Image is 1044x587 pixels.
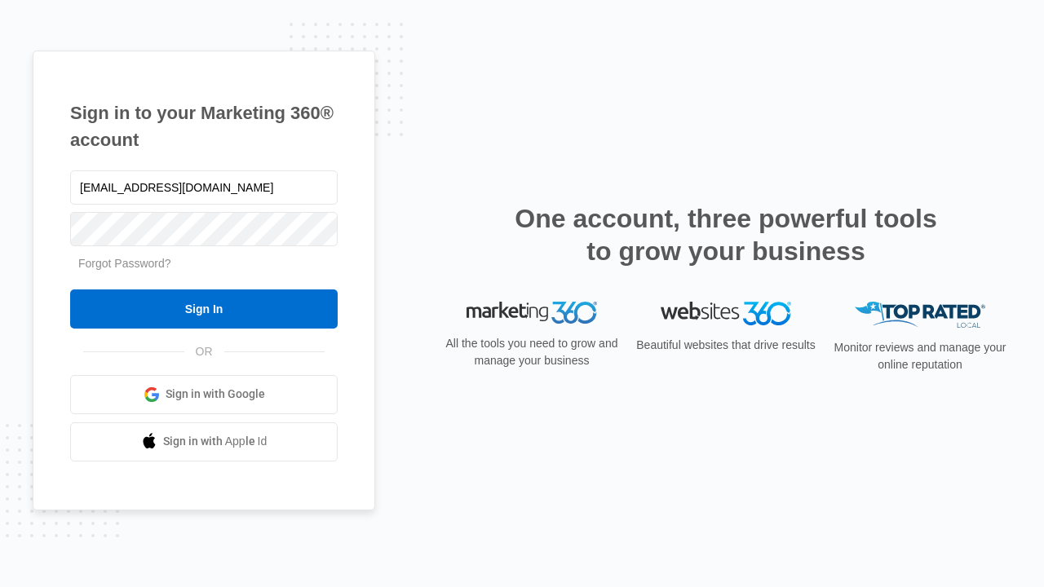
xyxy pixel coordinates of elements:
[635,337,817,354] p: Beautiful websites that drive results
[467,302,597,324] img: Marketing 360
[70,422,338,461] a: Sign in with Apple Id
[163,433,268,450] span: Sign in with Apple Id
[184,343,224,360] span: OR
[78,257,171,270] a: Forgot Password?
[855,302,985,329] img: Top Rated Local
[829,339,1011,373] p: Monitor reviews and manage your online reputation
[166,386,265,403] span: Sign in with Google
[440,335,623,369] p: All the tools you need to grow and manage your business
[70,99,338,153] h1: Sign in to your Marketing 360® account
[510,202,942,267] h2: One account, three powerful tools to grow your business
[70,170,338,205] input: Email
[661,302,791,325] img: Websites 360
[70,375,338,414] a: Sign in with Google
[70,289,338,329] input: Sign In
